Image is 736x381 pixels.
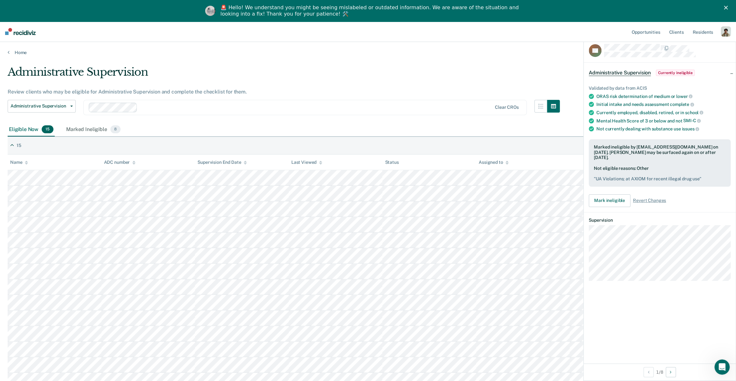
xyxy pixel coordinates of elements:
dt: Supervision [589,218,731,223]
div: Not eligible reasons: Other [594,166,726,182]
div: Initial intake and needs assessment [596,101,731,107]
div: Close [724,6,730,10]
div: ORAS risk determination of medium or [596,94,731,99]
span: Administrative Supervision [589,70,651,76]
iframe: Intercom live chat [714,359,730,375]
div: ADC number [104,160,136,165]
div: Currently employed, disabled, retired, or in [596,110,731,115]
span: lower [676,94,692,99]
a: Residents [691,21,714,42]
div: Not currently dealing with substance use [596,126,731,132]
div: Marked Ineligible [65,123,122,137]
div: Clear CROs [495,105,519,110]
a: Clients [668,21,685,42]
span: Administrative Supervision [10,103,68,109]
div: 1 / 8 [584,364,736,380]
div: Status [385,160,399,165]
span: SMI-C [683,118,701,123]
div: Assigned to [479,160,509,165]
div: 🚨 Hello! We understand you might be seeing mislabeled or outdated information. We are aware of th... [220,4,521,17]
div: Administrative Supervision [8,66,560,84]
span: issues [682,126,699,131]
span: Revert Changes [633,198,666,203]
span: school [685,110,703,115]
button: Next Opportunity [666,367,676,377]
span: complete [670,102,694,107]
div: Review clients who may be eligible for Administrative Supervision and complete the checklist for ... [8,89,560,95]
span: 8 [110,125,121,134]
a: Home [8,50,728,55]
button: Mark ineligible [589,194,630,207]
pre: " UA Violations; at AXIOM for recent illegal drug use " [594,176,726,182]
button: Previous Opportunity [643,367,654,377]
span: 15 [42,125,53,134]
span: Currently ineligible [656,70,695,76]
a: Opportunities [630,21,661,42]
div: Marked ineligible by [EMAIL_ADDRESS][DOMAIN_NAME] on [DATE]. [PERSON_NAME] may be surfaced again ... [594,144,726,160]
div: Validated by data from ACIS [589,86,731,91]
div: Last Viewed [291,160,322,165]
div: 15 [17,143,21,148]
img: Recidiviz [5,28,36,35]
div: Name [10,160,28,165]
div: Mental Health Score of 3 or below and not [596,118,731,124]
div: Administrative SupervisionCurrently ineligible [584,63,736,83]
div: Supervision End Date [198,160,247,165]
img: Profile image for Kim [205,6,215,16]
div: Eligible Now [8,123,55,137]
